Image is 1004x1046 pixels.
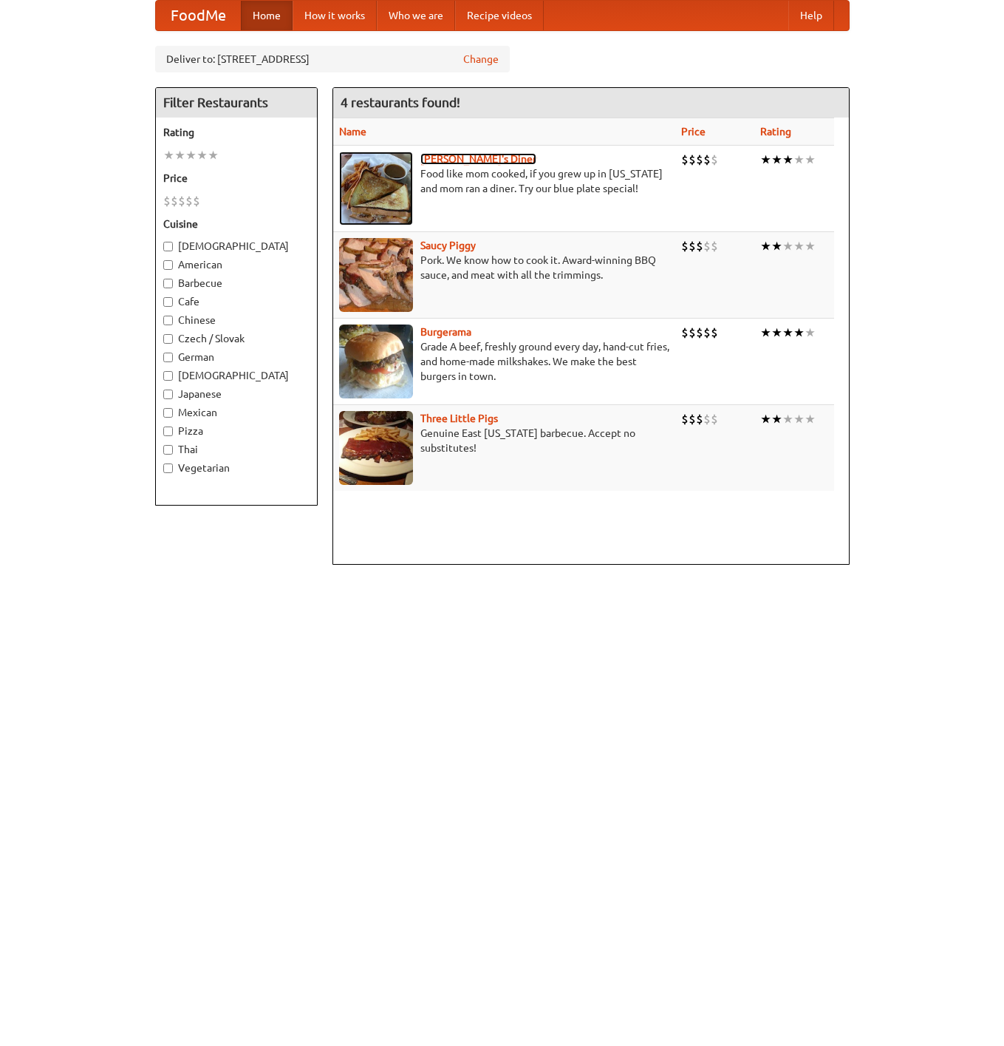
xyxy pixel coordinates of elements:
[760,126,791,137] a: Rating
[197,147,208,163] li: ★
[771,411,782,427] li: ★
[420,240,476,251] a: Saucy Piggy
[703,325,711,341] li: $
[711,411,718,427] li: $
[163,371,173,381] input: [DEMOGRAPHIC_DATA]
[377,1,455,30] a: Who we are
[163,463,173,473] input: Vegetarian
[696,325,703,341] li: $
[339,126,366,137] a: Name
[455,1,544,30] a: Recipe videos
[163,424,310,438] label: Pizza
[339,426,669,455] p: Genuine East [US_STATE] barbecue. Accept no substitutes!
[193,193,200,209] li: $
[155,46,510,72] div: Deliver to: [STREET_ADDRESS]
[711,152,718,168] li: $
[163,276,310,291] label: Barbecue
[689,411,696,427] li: $
[178,193,185,209] li: $
[696,411,703,427] li: $
[339,253,669,282] p: Pork. We know how to cook it. Award-winning BBQ sauce, and meat with all the trimmings.
[689,152,696,168] li: $
[339,339,669,384] p: Grade A beef, freshly ground every day, hand-cut fries, and home-made milkshakes. We make the bes...
[805,238,816,254] li: ★
[760,325,771,341] li: ★
[339,411,413,485] img: littlepigs.jpg
[711,325,718,341] li: $
[681,152,689,168] li: $
[163,461,310,475] label: Vegetarian
[163,442,310,457] label: Thai
[163,257,310,272] label: American
[793,411,805,427] li: ★
[771,238,782,254] li: ★
[163,239,310,254] label: [DEMOGRAPHIC_DATA]
[171,193,178,209] li: $
[156,88,317,118] h4: Filter Restaurants
[681,126,706,137] a: Price
[782,152,793,168] li: ★
[163,405,310,420] label: Mexican
[163,171,310,186] h5: Price
[760,411,771,427] li: ★
[185,147,197,163] li: ★
[163,147,174,163] li: ★
[163,334,173,344] input: Czech / Slovak
[163,427,173,436] input: Pizza
[805,152,816,168] li: ★
[420,412,498,424] a: Three Little Pigs
[208,147,219,163] li: ★
[805,325,816,341] li: ★
[463,52,499,67] a: Change
[163,297,173,307] input: Cafe
[163,217,310,231] h5: Cuisine
[163,313,310,327] label: Chinese
[793,238,805,254] li: ★
[163,408,173,418] input: Mexican
[788,1,834,30] a: Help
[760,152,771,168] li: ★
[782,325,793,341] li: ★
[163,331,310,346] label: Czech / Slovak
[163,242,173,251] input: [DEMOGRAPHIC_DATA]
[696,152,703,168] li: $
[782,238,793,254] li: ★
[163,353,173,362] input: German
[805,411,816,427] li: ★
[163,279,173,288] input: Barbecue
[681,411,689,427] li: $
[339,325,413,398] img: burgerama.jpg
[703,152,711,168] li: $
[339,238,413,312] img: saucy.jpg
[703,238,711,254] li: $
[420,326,471,338] a: Burgerama
[420,153,536,165] a: [PERSON_NAME]'s Diner
[782,411,793,427] li: ★
[681,325,689,341] li: $
[703,411,711,427] li: $
[163,294,310,309] label: Cafe
[163,193,171,209] li: $
[163,387,310,401] label: Japanese
[339,166,669,196] p: Food like mom cooked, if you grew up in [US_STATE] and mom ran a diner. Try our blue plate special!
[163,260,173,270] input: American
[760,238,771,254] li: ★
[771,152,782,168] li: ★
[163,368,310,383] label: [DEMOGRAPHIC_DATA]
[696,238,703,254] li: $
[156,1,241,30] a: FoodMe
[293,1,377,30] a: How it works
[681,238,689,254] li: $
[771,325,782,341] li: ★
[163,125,310,140] h5: Rating
[241,1,293,30] a: Home
[793,325,805,341] li: ★
[163,316,173,325] input: Chinese
[339,152,413,225] img: sallys.jpg
[174,147,185,163] li: ★
[689,238,696,254] li: $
